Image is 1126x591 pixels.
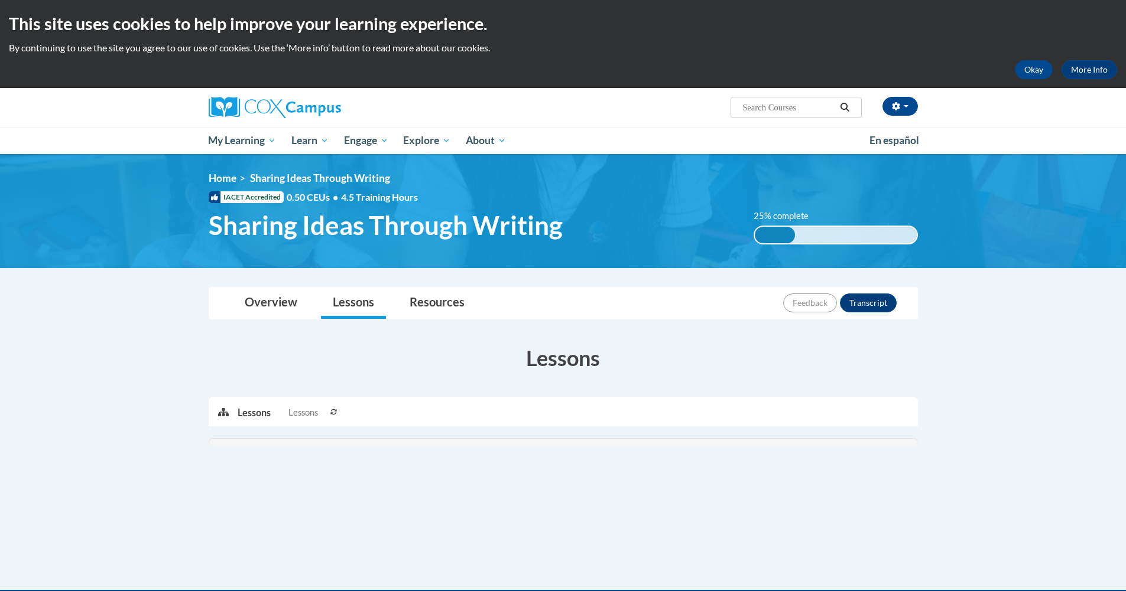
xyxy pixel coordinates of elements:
span: 4.5 Training Hours [341,191,418,203]
button: Transcript [840,293,897,312]
a: Resources [398,288,476,319]
a: About [458,127,514,154]
img: Cox Campus [209,97,341,118]
span: Sharing Ideas Through Writing [209,210,563,241]
p: By continuing to use the site you agree to our use of cookies. Use the ‘More info’ button to read... [9,41,1117,54]
a: Engage [336,127,396,154]
a: Explore [395,127,458,154]
a: Home [209,172,236,184]
span: My Learning [208,133,276,148]
label: 25% complete [754,210,822,223]
div: Main menu [191,127,936,154]
a: More Info [1062,60,1117,79]
button: Search [836,100,854,115]
a: Learn [284,127,336,154]
button: Feedback [783,293,837,312]
span: En español [869,134,919,146]
span: Engage [344,133,388,148]
a: En español [862,128,927,153]
a: Lessons [321,288,386,319]
a: Overview [233,288,309,319]
span: Learn [291,133,329,148]
button: Okay [1015,60,1053,79]
h2: This site uses cookies to help improve your learning experience. [9,12,1117,35]
p: Lessons [238,406,271,419]
div: 25% complete [755,227,795,243]
input: Search Courses [741,100,836,115]
a: Cox Campus [209,97,433,118]
span: 0.50 CEUs [287,191,341,204]
span: About [466,133,506,148]
button: Account Settings [882,97,918,116]
span: Sharing Ideas Through Writing [250,172,390,184]
span: IACET Accredited [209,191,284,203]
h3: Lessons [209,343,918,373]
span: • [333,191,338,203]
span: Explore [403,133,450,148]
a: My Learning [201,127,284,154]
span: Lessons [288,406,318,419]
